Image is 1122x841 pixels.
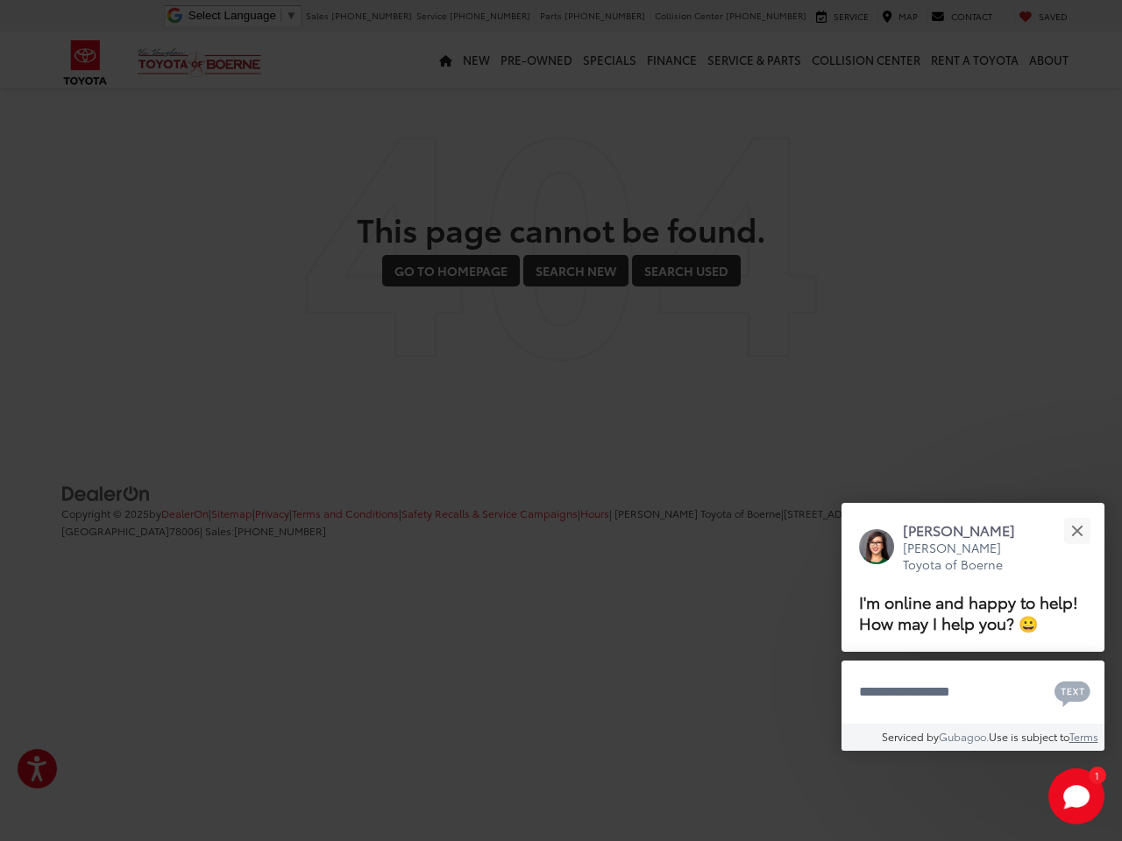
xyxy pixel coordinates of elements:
button: Chat with SMS [1049,672,1096,711]
p: [PERSON_NAME] [903,520,1033,540]
a: Terms [1069,729,1098,744]
svg: Text [1055,679,1090,707]
button: Close [1058,512,1096,549]
a: Gubagoo. [939,729,989,744]
svg: Start Chat [1048,768,1104,824]
textarea: Type your message [841,661,1104,724]
span: I'm online and happy to help! How may I help you? 😀 [859,590,1078,634]
button: Toggle Chat Window [1048,768,1104,824]
p: [PERSON_NAME] Toyota of Boerne [903,540,1033,574]
span: Serviced by [882,729,939,744]
span: 1 [1095,771,1099,779]
div: Close[PERSON_NAME][PERSON_NAME] Toyota of BoerneI'm online and happy to help! How may I help you?... [841,503,1104,751]
span: Use is subject to [989,729,1069,744]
